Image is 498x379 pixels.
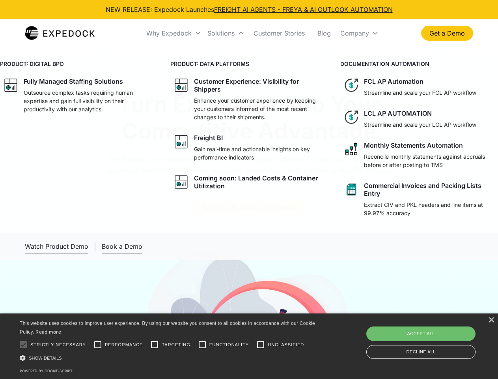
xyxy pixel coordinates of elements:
[25,239,88,254] a: open lightbox
[173,77,189,93] img: graph icon
[343,141,359,157] img: network like icon
[364,109,432,117] div: LCL AP AUTOMATION
[364,201,495,217] p: Extract CIV and PKL headers and line items at 99.97% accuracy
[364,182,495,197] div: Commercial Invoices and Packing Lists Entry
[170,74,328,124] a: graph iconCustomer Experience: Visibility for ShippersEnhance your customer experience by keeping...
[367,294,498,379] iframe: Chat Widget
[146,29,192,37] div: Why Expedock
[162,341,190,348] span: Targeting
[247,20,311,47] a: Customer Stories
[311,20,337,47] a: Blog
[170,60,328,68] h4: PRODUCT: DATA PLATFORMS
[24,88,155,113] p: Outsource complex tasks requiring human expertise and gain full visibility on their productivity ...
[340,178,498,220] a: sheet iconCommercial Invoices and Packing Lists EntryExtract CIV and PKL headers and line items a...
[209,341,249,348] span: Functionality
[343,109,359,125] img: dollar icon
[364,88,476,97] p: Streamline and scale your FCL AP workflow
[340,74,498,100] a: dollar iconFCL AP AutomationStreamline and scale your FCL AP workflow
[268,341,304,348] span: Unclassified
[102,239,142,254] a: Book a Demo
[35,329,61,335] a: Read more
[194,96,325,121] p: Enhance your customer experience by keeping your customers informed of the most recent changes to...
[20,369,73,373] a: Powered by cookie-script
[20,321,315,335] span: This website uses cookies to improve user experience. By using our website you consent to all coo...
[170,131,328,165] a: graph iconFreight BIGain real-time and actionable insights on key performance indicators
[337,20,382,47] div: Company
[29,356,62,360] span: Show details
[204,20,247,47] div: Solutions
[340,29,369,37] div: Company
[364,152,495,169] p: Reconcile monthly statements against accruals before or after posting to TMS
[340,106,498,132] a: dollar iconLCL AP AUTOMATIONStreamline and scale your LCL AP workflow
[364,141,463,149] div: Monthly Statements Automation
[173,174,189,190] img: graph icon
[170,171,328,193] a: graph iconComing soon: Landed Costs & Container Utilization
[364,77,423,85] div: FCL AP Automation
[102,242,142,250] div: Book a Demo
[343,182,359,197] img: sheet icon
[421,26,473,41] a: Get a Demo
[30,341,86,348] span: Strictly necessary
[194,77,325,93] div: Customer Experience: Visibility for Shippers
[20,354,318,362] div: Show details
[24,77,123,85] div: Fully Managed Staffing Solutions
[3,77,19,93] img: graph icon
[340,60,498,68] h4: DOCUMENTATION AUTOMATION
[343,77,359,93] img: dollar icon
[364,120,476,129] p: Streamline and scale your LCL AP workflow
[25,25,95,41] img: Expedock Logo
[340,138,498,172] a: network like iconMonthly Statements AutomationReconcile monthly statements against accruals befor...
[143,20,204,47] div: Why Expedock
[194,134,223,142] div: Freight BI
[194,145,325,161] p: Gain real-time and actionable insights on key performance indicators
[25,242,88,250] div: Watch Product Demo
[194,174,325,190] div: Coming soon: Landed Costs & Container Utilization
[214,6,393,13] a: FREIGHT AI AGENTS - FREYA & AI OUTLOOK AUTOMATION
[105,341,143,348] span: Performance
[25,25,95,41] a: home
[106,5,393,14] div: NEW RELEASE: Expedock Launches
[207,29,235,37] div: Solutions
[173,134,189,150] img: graph icon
